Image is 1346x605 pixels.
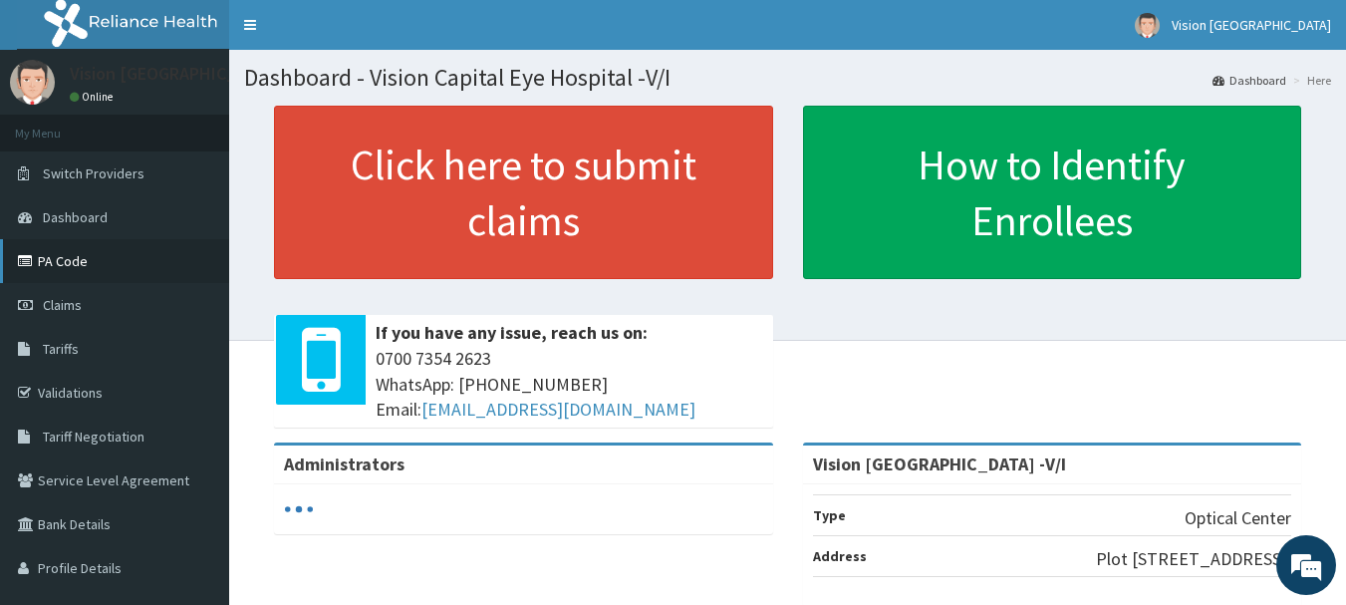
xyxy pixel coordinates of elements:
span: Claims [43,296,82,314]
b: Address [813,547,867,565]
p: Vision [GEOGRAPHIC_DATA] [70,65,284,83]
img: User Image [1135,13,1160,38]
a: Online [70,90,118,104]
strong: Vision [GEOGRAPHIC_DATA] -V/I [813,453,1066,475]
b: If you have any issue, reach us on: [376,321,648,344]
span: Dashboard [43,208,108,226]
a: Click here to submit claims [274,106,773,279]
p: Optical Center [1185,505,1291,531]
h1: Dashboard - Vision Capital Eye Hospital -V/I [244,65,1331,91]
b: Type [813,506,846,524]
p: Plot [STREET_ADDRESS]. [1096,546,1291,572]
a: Dashboard [1212,72,1286,89]
svg: audio-loading [284,494,314,524]
span: Tariff Negotiation [43,428,144,446]
a: How to Identify Enrollees [803,106,1302,279]
img: User Image [10,60,55,105]
b: Administrators [284,453,404,475]
span: Tariffs [43,340,79,358]
span: 0700 7354 2623 WhatsApp: [PHONE_NUMBER] Email: [376,346,763,423]
span: Switch Providers [43,164,144,182]
a: [EMAIL_ADDRESS][DOMAIN_NAME] [421,398,695,421]
li: Here [1288,72,1331,89]
span: Vision [GEOGRAPHIC_DATA] [1172,16,1331,34]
